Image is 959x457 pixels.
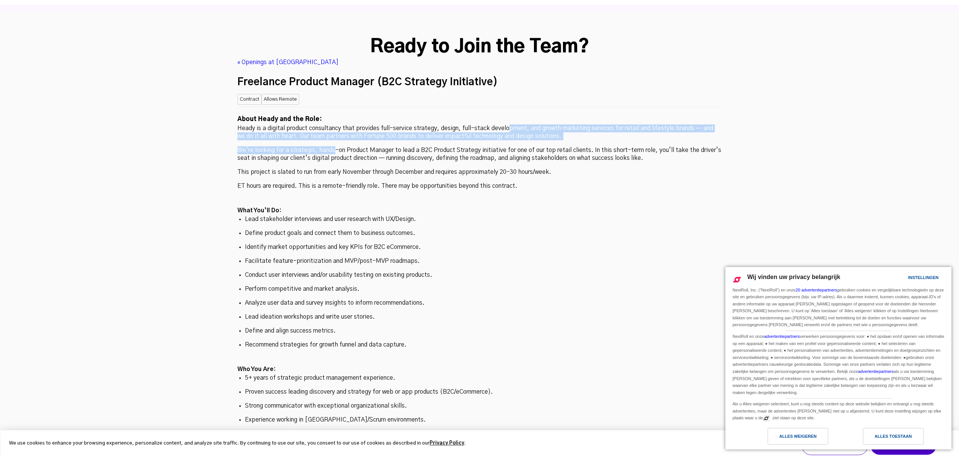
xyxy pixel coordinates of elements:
p: Analyze user data and survey insights to inform recommendations. [245,299,714,307]
div: Als u Alles weigeren selecteert, kunt u nog steeds content op deze website bekijken en ontvangt u... [731,399,946,422]
p: Facilitate feature-prioritization and MVP/post-MVP roadmaps. [245,257,714,265]
h2: What You’ll Do: [237,206,722,216]
p: Heady is a digital product consultancy that provides full-service strategy, design, full-stack de... [237,124,722,140]
p: Lead stakeholder interviews and user research with UX/Design. [245,215,714,223]
div: NextRoll en onze verwerken persoonsgegevens voor: ● het opslaan en/of openen van informatie op ee... [731,331,946,397]
p: Experience working in [GEOGRAPHIC_DATA]/Scrum environments. [245,416,714,424]
p: This project is slated to run from early November through December and requires approximately 20-... [237,168,722,176]
p: 5+ years of strategic product management experience. [245,374,714,382]
div: Instellingen [908,273,939,282]
span: Wij vinden uw privacy belangrijk [747,274,840,280]
p: Recommend strategies for growth funnel and data capture. [245,341,714,349]
h2: Who You Are: [237,365,722,374]
div: Alles weigeren [779,432,817,440]
p: Define product goals and connect them to business outcomes. [245,229,714,237]
a: Alles weigeren [730,428,838,448]
a: Instellingen [895,271,913,285]
p: Conduct user interviews and/or usability testing on existing products. [245,271,714,279]
p: Strong communicator with exceptional organizational skills. [245,402,714,410]
strong: About Heady and the Role: [237,116,322,122]
h2: Ready to Join the Team? [237,36,722,58]
div: NextRoll, Inc. ("NextRoll") en onze gebruiken cookies en vergelijkbare technologieën op deze site... [731,286,946,329]
p: We use cookies to enhance your browsing experience, personalize content, and analyze site traffic... [9,439,466,448]
p: Perform competitive and market analysis. [245,285,714,293]
p: Proven success leading discovery and strategy for web or app products (B2C/eCommerce). [245,388,714,396]
a: Alles toestaan [838,428,947,448]
a: « Openings at [GEOGRAPHIC_DATA] [237,59,338,65]
h2: Freelance Product Manager (B2C Strategy Initiative) [237,74,722,90]
a: 20 advertentiepartners [795,288,837,292]
p: Identify market opportunities and key KPIs for B2C eCommerce. [245,243,714,251]
p: ET hours are required. This is a remote-friendly role. There may be opportunities beyond this con... [237,182,722,190]
p: We’re looking for a strategic, hands-on Product Manager to lead a B2C Product Strategy initiative... [237,146,722,162]
a: advertentiepartners [764,334,800,339]
small: Contract [237,94,262,105]
a: advertentiepartners [858,369,894,374]
div: Alles toestaan [875,432,912,440]
p: Define and align success metrics. [245,327,714,335]
p: Lead ideation workshops and write user stories. [245,313,714,321]
small: Allows Remote [262,94,299,105]
a: Privacy Policy [430,439,464,448]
